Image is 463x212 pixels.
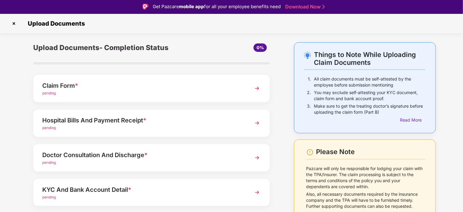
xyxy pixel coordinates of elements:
p: All claim documents must be self-attested by the employee before submission mentioning [314,76,425,88]
div: Read More [400,117,425,123]
div: Please Note [316,148,425,156]
div: Hospital Bills And Payment Receipt [42,115,242,125]
img: svg+xml;base64,PHN2ZyBpZD0iTmV4dCIgeG1sbnM9Imh0dHA6Ly93d3cudzMub3JnLzIwMDAvc3ZnIiB3aWR0aD0iMzYiIG... [252,152,263,163]
p: 1. [308,76,311,88]
span: pending [42,160,56,165]
p: Pazcare will only be responsible for lodging your claim with the TPA/Insurer. The claim processin... [306,166,425,190]
img: svg+xml;base64,PHN2ZyBpZD0iQ3Jvc3MtMzJ4MzIiIHhtbG5zPSJodHRwOi8vd3d3LnczLm9yZy8yMDAwL3N2ZyIgd2lkdG... [9,19,19,28]
strong: mobile app [179,4,204,9]
span: pending [42,91,56,95]
img: svg+xml;base64,PHN2ZyBpZD0iTmV4dCIgeG1sbnM9Imh0dHA6Ly93d3cudzMub3JnLzIwMDAvc3ZnIiB3aWR0aD0iMzYiIG... [252,118,263,128]
a: Download Now [285,4,323,10]
span: Upload Documents [22,20,88,27]
div: Things to Note While Uploading Claim Documents [314,51,425,66]
div: Upload Documents- Completion Status [33,42,191,53]
img: Stroke [322,4,325,10]
p: 3. [307,103,311,115]
img: svg+xml;base64,PHN2ZyBpZD0iTmV4dCIgeG1sbnM9Imh0dHA6Ly93d3cudzMub3JnLzIwMDAvc3ZnIiB3aWR0aD0iMzYiIG... [252,83,263,94]
span: pending [42,195,56,199]
div: Claim Form [42,81,242,90]
img: Logo [142,4,148,10]
div: Doctor Consultation And Discharge [42,150,242,160]
div: Get Pazcare for all your employee benefits need [153,3,281,10]
img: svg+xml;base64,PHN2ZyB4bWxucz0iaHR0cDovL3d3dy53My5vcmcvMjAwMC9zdmciIHdpZHRoPSIyNC4wOTMiIGhlaWdodD... [304,52,311,59]
span: pending [42,125,56,130]
p: Make sure to get the treating doctor’s signature before uploading the claim form (Part B) [314,103,425,115]
img: svg+xml;base64,PHN2ZyBpZD0iTmV4dCIgeG1sbnM9Imh0dHA6Ly93d3cudzMub3JnLzIwMDAvc3ZnIiB3aWR0aD0iMzYiIG... [252,187,263,198]
img: svg+xml;base64,PHN2ZyBpZD0iV2FybmluZ18tXzI0eDI0IiBkYXRhLW5hbWU9Ildhcm5pbmcgLSAyNHgyNCIgeG1sbnM9Im... [306,149,314,156]
p: Also, all necessary documents required by the insurance company and the TPA will have to be furni... [306,191,425,209]
p: You may exclude self-attesting your KYC document, claim form and bank account proof. [314,90,425,102]
p: 2. [307,90,311,102]
span: 0% [257,45,264,50]
div: KYC And Bank Account Detail [42,185,242,195]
